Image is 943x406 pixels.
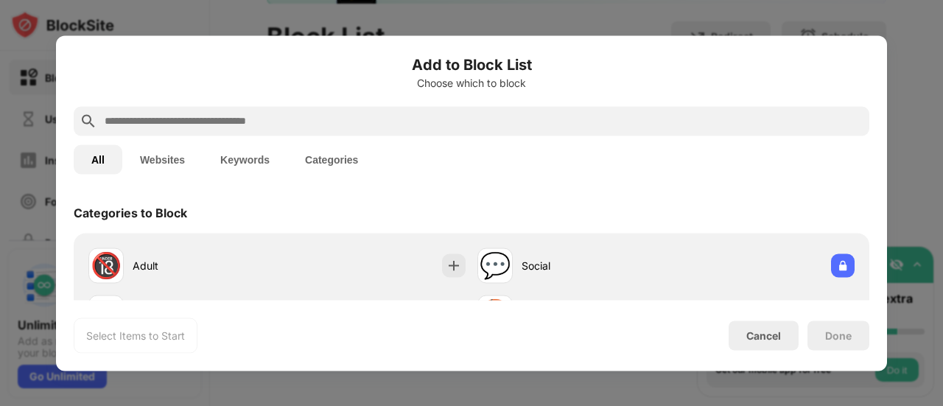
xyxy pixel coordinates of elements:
div: 🔞 [91,251,122,281]
button: All [74,144,122,174]
div: Done [825,329,852,341]
div: 🗞 [94,298,119,328]
img: search.svg [80,112,97,130]
button: Websites [122,144,203,174]
div: 💬 [480,251,511,281]
div: Categories to Block [74,205,187,220]
div: Choose which to block [74,77,869,88]
div: Social [522,258,666,273]
div: 🏀 [480,298,511,328]
div: Cancel [746,329,781,342]
button: Categories [287,144,376,174]
div: Adult [133,258,277,273]
div: Select Items to Start [86,328,185,343]
button: Keywords [203,144,287,174]
h6: Add to Block List [74,53,869,75]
